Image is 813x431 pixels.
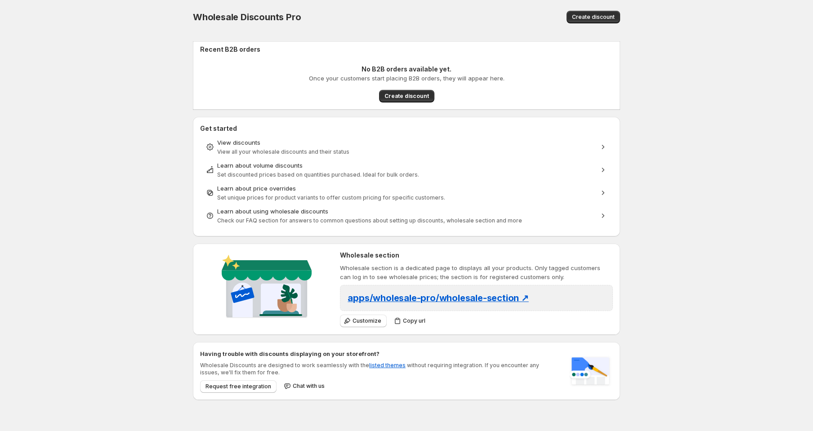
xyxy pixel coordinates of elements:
span: Set unique prices for product variants to offer custom pricing for specific customers. [217,194,445,201]
p: Once your customers start placing B2B orders, they will appear here. [309,74,505,83]
span: Create discount [572,13,615,21]
button: Chat with us [280,380,330,392]
h2: Recent B2B orders [200,45,616,54]
span: apps/wholesale-pro/wholesale-section ↗ [348,293,528,303]
a: listed themes [369,362,406,369]
p: Wholesale Discounts are designed to work seamlessly with the without requiring integration. If yo... [200,362,559,376]
span: Customize [353,317,381,324]
span: Wholesale Discounts Pro [193,12,301,22]
button: Create discount [567,11,620,23]
button: Request free integration [200,380,277,393]
p: No B2B orders available yet. [362,65,451,74]
a: apps/wholesale-pro/wholesale-section ↗ [348,295,528,302]
img: Wholesale section [218,251,315,325]
div: Learn about using wholesale discounts [217,207,596,216]
button: Copy url [390,315,431,327]
div: Learn about volume discounts [217,161,596,170]
span: Copy url [403,317,425,324]
div: Learn about price overrides [217,184,596,193]
h2: Wholesale section [340,251,613,260]
span: Chat with us [293,382,325,390]
span: Create discount [384,93,429,100]
h2: Get started [200,124,613,133]
span: Set discounted prices based on quantities purchased. Ideal for bulk orders. [217,171,419,178]
div: View discounts [217,138,596,147]
p: Wholesale section is a dedicated page to displays all your products. Only tagged customers can lo... [340,263,613,281]
span: Request free integration [205,383,271,390]
span: View all your wholesale discounts and their status [217,148,349,155]
span: Check our FAQ section for answers to common questions about setting up discounts, wholesale secti... [217,217,522,224]
button: Create discount [379,90,434,102]
button: Customize [340,315,387,327]
h2: Having trouble with discounts displaying on your storefront? [200,349,559,358]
